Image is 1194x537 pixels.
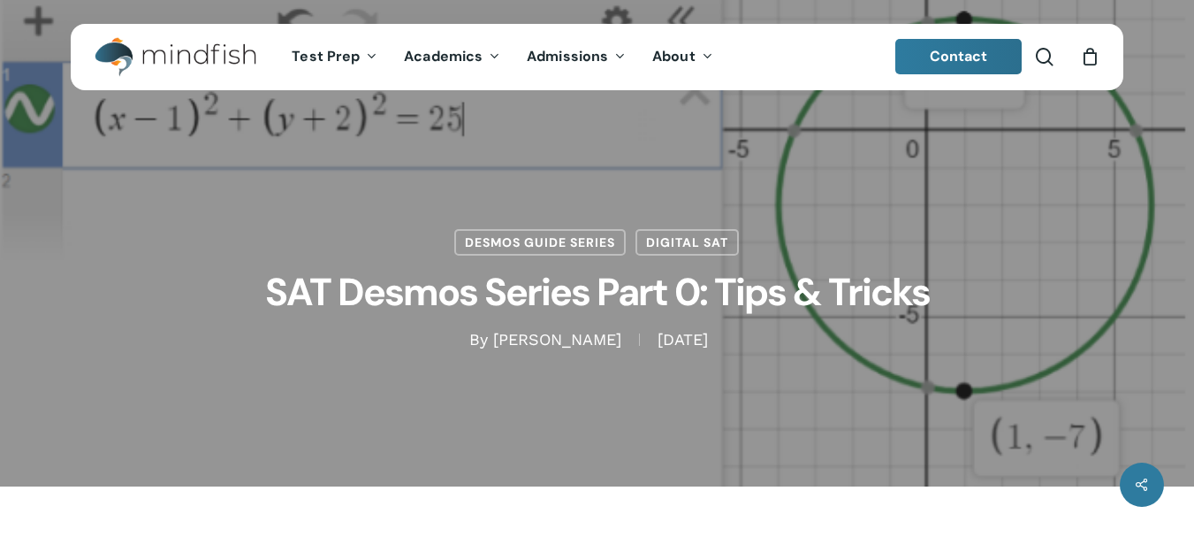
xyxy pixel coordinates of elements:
span: By [469,334,488,346]
a: Contact [895,39,1023,74]
h1: SAT Desmos Series Part 0: Tips & Tricks [156,256,1039,329]
a: Admissions [513,50,639,65]
header: Main Menu [71,24,1123,90]
a: About [639,50,726,65]
span: About [652,47,696,65]
span: [DATE] [639,334,726,346]
a: Digital SAT [635,229,739,256]
span: Admissions [527,47,608,65]
a: Academics [391,50,513,65]
nav: Main Menu [278,24,726,90]
a: Desmos Guide Series [454,229,626,256]
span: Contact [930,47,988,65]
a: Test Prep [278,50,391,65]
a: [PERSON_NAME] [493,330,621,349]
span: Test Prep [292,47,360,65]
span: Academics [404,47,483,65]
